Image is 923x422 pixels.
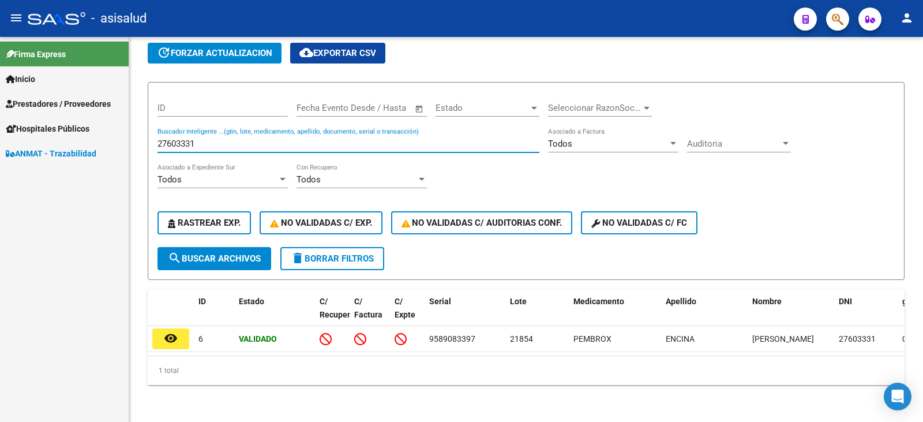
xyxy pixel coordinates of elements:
[239,297,264,306] span: Estado
[157,48,272,58] span: forzar actualizacion
[260,211,382,234] button: No Validadas c/ Exp.
[157,247,271,270] button: Buscar Archivos
[198,334,203,343] span: 6
[666,297,696,306] span: Apellido
[402,218,562,228] span: No Validadas c/ Auditorias Conf.
[354,297,382,319] span: C/ Factura
[429,297,451,306] span: Serial
[436,103,529,113] span: Estado
[194,289,234,340] datatable-header-cell: ID
[91,6,147,31] span: - asisalud
[164,331,178,345] mat-icon: remove_red_eye
[320,297,355,319] span: C/ Recupero
[157,211,251,234] button: Rastrear Exp.
[270,218,372,228] span: No Validadas c/ Exp.
[291,251,305,265] mat-icon: delete
[6,98,111,110] span: Prestadores / Proveedores
[299,48,376,58] span: Exportar CSV
[413,102,426,115] button: Open calendar
[350,289,390,340] datatable-header-cell: C/ Factura
[148,356,905,385] div: 1 total
[425,289,505,340] datatable-header-cell: Serial
[291,253,374,264] span: Borrar Filtros
[157,46,171,59] mat-icon: update
[834,289,898,340] datatable-header-cell: DNI
[239,334,277,343] strong: Validado
[884,383,911,410] div: Open Intercom Messenger
[234,289,315,340] datatable-header-cell: Estado
[839,297,852,306] span: DNI
[299,46,313,59] mat-icon: cloud_download
[9,11,23,25] mat-icon: menu
[510,297,527,306] span: Lote
[666,334,695,343] span: ENCINA
[687,139,781,149] span: Auditoria
[573,297,624,306] span: Medicamento
[902,297,917,306] span: gtin
[6,73,35,85] span: Inicio
[297,103,343,113] input: Fecha inicio
[297,174,321,185] span: Todos
[661,289,748,340] datatable-header-cell: Apellido
[315,289,350,340] datatable-header-cell: C/ Recupero
[6,147,96,160] span: ANMAT - Trazabilidad
[168,253,261,264] span: Buscar Archivos
[573,334,611,343] span: PEMBROX
[581,211,697,234] button: No validadas c/ FC
[168,251,182,265] mat-icon: search
[168,218,241,228] span: Rastrear Exp.
[510,334,533,343] span: 21854
[157,174,182,185] span: Todos
[6,48,66,61] span: Firma Express
[280,247,384,270] button: Borrar Filtros
[391,211,573,234] button: No Validadas c/ Auditorias Conf.
[290,43,385,64] button: Exportar CSV
[390,289,425,340] datatable-header-cell: C/ Expte
[548,103,641,113] span: Seleccionar RazonSocial
[900,11,914,25] mat-icon: person
[748,289,834,340] datatable-header-cell: Nombre
[395,297,415,319] span: C/ Expte
[591,218,687,228] span: No validadas c/ FC
[839,334,876,343] span: 27603331
[354,103,410,113] input: Fecha fin
[6,122,89,135] span: Hospitales Públicos
[429,334,475,343] span: 9589083397
[548,139,572,149] span: Todos
[752,297,782,306] span: Nombre
[752,334,814,343] span: [PERSON_NAME]
[148,43,282,64] button: forzar actualizacion
[569,289,661,340] datatable-header-cell: Medicamento
[505,289,569,340] datatable-header-cell: Lote
[198,297,206,306] span: ID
